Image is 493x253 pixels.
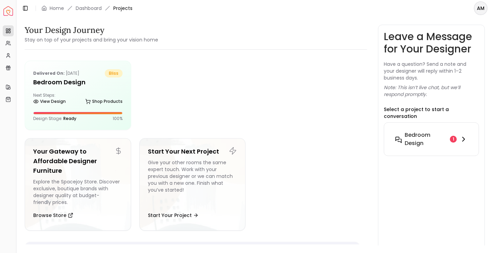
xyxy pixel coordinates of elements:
[3,6,13,16] a: Spacejoy
[25,138,131,231] a: Your Gateway to Affordable Designer FurnitureExplore the Spacejoy Store. Discover exclusive, bout...
[113,116,123,121] p: 100 %
[63,116,76,121] span: Ready
[33,77,123,87] h5: Bedroom design
[33,116,76,121] p: Design Stage:
[33,97,66,106] a: View Design
[148,147,237,156] h5: Start Your Next Project
[33,178,123,206] div: Explore the Spacejoy Store. Discover exclusive, boutique brands with designer quality at budget-f...
[148,208,199,222] button: Start Your Project
[475,2,487,14] span: AM
[3,6,13,16] img: Spacejoy Logo
[384,61,479,81] p: Have a question? Send a note and your designer will reply within 1–2 business days.
[50,5,64,12] a: Home
[139,138,246,231] a: Start Your Next ProjectGive your other rooms the same expert touch. Work with your previous desig...
[105,69,123,77] span: bliss
[384,84,479,98] p: Note: This isn’t live chat, but we’ll respond promptly.
[113,5,132,12] span: Projects
[41,5,132,12] nav: breadcrumb
[405,131,447,147] h6: Bedroom design
[33,93,123,106] div: Next Steps:
[384,31,479,55] h3: Leave a Message for Your Designer
[33,147,123,176] h5: Your Gateway to Affordable Designer Furniture
[450,136,457,143] div: 1
[33,70,65,76] b: Delivered on:
[390,128,473,150] button: Bedroom design1
[85,97,123,106] a: Shop Products
[148,159,237,206] div: Give your other rooms the same expert touch. Work with your previous designer or we can match you...
[25,36,158,43] small: Stay on top of your projects and bring your vision home
[33,208,73,222] button: Browse Store
[76,5,102,12] a: Dashboard
[474,1,488,15] button: AM
[384,106,479,120] p: Select a project to start a conversation
[25,25,158,36] h3: Your Design Journey
[33,69,79,77] p: [DATE]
